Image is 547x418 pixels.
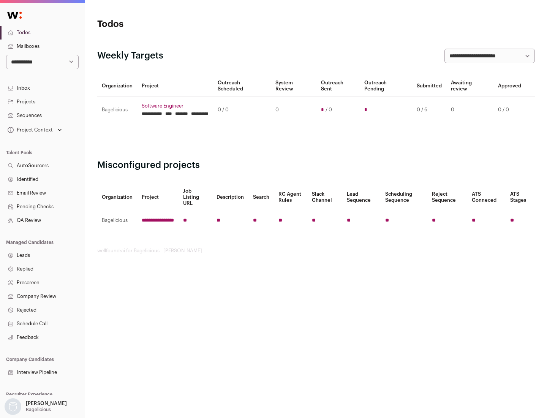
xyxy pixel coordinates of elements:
[271,97,316,123] td: 0
[213,75,271,97] th: Outreach Scheduled
[248,184,274,211] th: Search
[26,407,51,413] p: Bagelicious
[179,184,212,211] th: Job Listing URL
[97,184,137,211] th: Organization
[506,184,535,211] th: ATS Stages
[137,184,179,211] th: Project
[271,75,316,97] th: System Review
[213,97,271,123] td: 0 / 0
[97,211,137,230] td: Bagelicious
[307,184,342,211] th: Slack Channel
[467,184,505,211] th: ATS Conneced
[316,75,360,97] th: Outreach Sent
[412,75,446,97] th: Submitted
[97,50,163,62] h2: Weekly Targets
[97,159,535,171] h2: Misconfigured projects
[3,8,26,23] img: Wellfound
[493,97,526,123] td: 0 / 0
[5,398,21,415] img: nopic.png
[446,97,493,123] td: 0
[360,75,412,97] th: Outreach Pending
[6,125,63,135] button: Open dropdown
[274,184,307,211] th: RC Agent Rules
[97,18,243,30] h1: Todos
[446,75,493,97] th: Awaiting review
[6,127,53,133] div: Project Context
[97,97,137,123] td: Bagelicious
[26,401,67,407] p: [PERSON_NAME]
[326,107,332,113] span: / 0
[381,184,427,211] th: Scheduling Sequence
[97,248,535,254] footer: wellfound:ai for Bagelicious - [PERSON_NAME]
[427,184,468,211] th: Reject Sequence
[493,75,526,97] th: Approved
[142,103,209,109] a: Software Engineer
[342,184,381,211] th: Lead Sequence
[97,75,137,97] th: Organization
[137,75,213,97] th: Project
[212,184,248,211] th: Description
[3,398,68,415] button: Open dropdown
[412,97,446,123] td: 0 / 6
